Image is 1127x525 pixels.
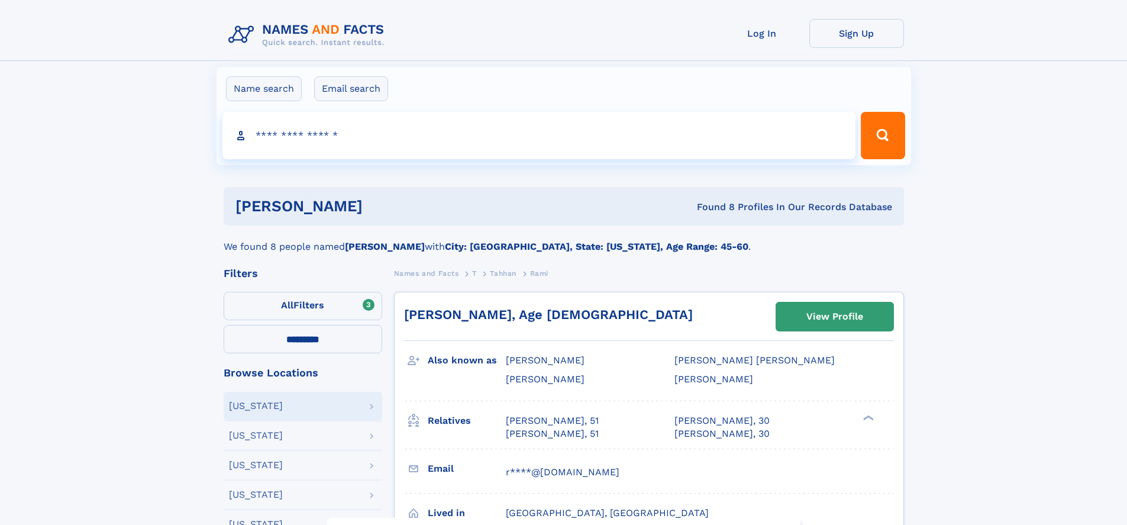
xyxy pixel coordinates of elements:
h3: Email [428,459,506,479]
label: Name search [226,76,302,101]
h3: Lived in [428,503,506,523]
b: [PERSON_NAME] [345,241,425,252]
span: T [472,269,477,278]
div: ❯ [860,414,874,421]
span: All [281,299,293,311]
a: [PERSON_NAME], 30 [674,414,770,427]
h3: Also known as [428,350,506,371]
a: [PERSON_NAME], 30 [674,427,770,440]
b: City: [GEOGRAPHIC_DATA], State: [US_STATE], Age Range: 45-60 [445,241,748,252]
h1: [PERSON_NAME] [235,199,530,214]
a: [PERSON_NAME], 51 [506,427,599,440]
span: [PERSON_NAME] [674,373,753,385]
input: search input [222,112,856,159]
div: Found 8 Profiles In Our Records Database [529,201,892,214]
div: Browse Locations [224,368,382,378]
div: Filters [224,268,382,279]
a: [PERSON_NAME], 51 [506,414,599,427]
span: [PERSON_NAME] [506,373,585,385]
span: [PERSON_NAME] [506,355,585,366]
span: Tahhan [490,269,516,278]
a: [PERSON_NAME], Age [DEMOGRAPHIC_DATA] [404,307,693,322]
a: Tahhan [490,266,516,281]
div: [US_STATE] [229,431,283,440]
a: Names and Facts [394,266,459,281]
img: Logo Names and Facts [224,19,394,51]
label: Filters [224,292,382,320]
h3: Relatives [428,411,506,431]
a: Log In [715,19,809,48]
a: View Profile [776,302,893,331]
div: We found 8 people named with . [224,226,904,254]
a: T [472,266,477,281]
span: Rami [530,269,548,278]
div: View Profile [806,303,863,330]
div: [US_STATE] [229,490,283,500]
span: [PERSON_NAME] [PERSON_NAME] [674,355,835,366]
a: Sign Up [809,19,904,48]
div: [US_STATE] [229,401,283,411]
span: [GEOGRAPHIC_DATA], [GEOGRAPHIC_DATA] [506,507,709,518]
button: Search Button [861,112,905,159]
label: Email search [314,76,388,101]
div: [US_STATE] [229,460,283,470]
